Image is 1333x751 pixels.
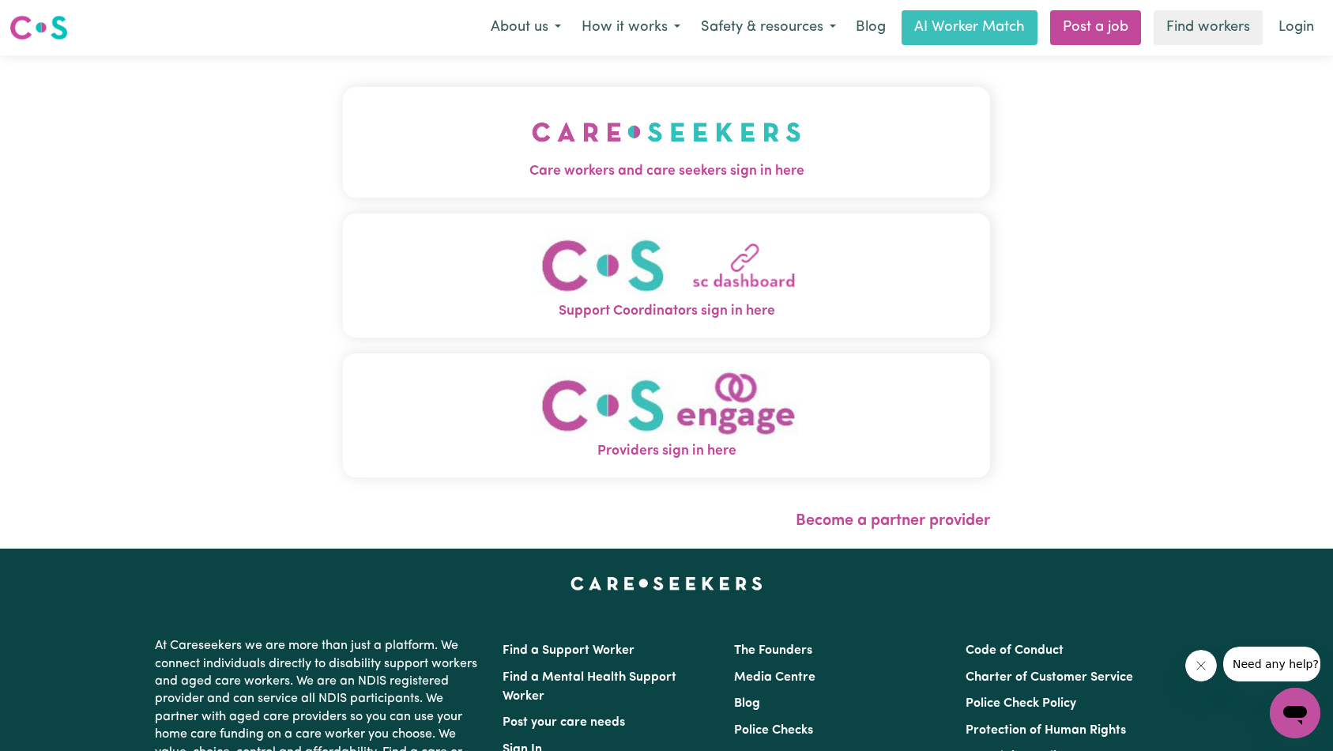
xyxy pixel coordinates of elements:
[734,697,760,710] a: Blog
[1185,650,1217,681] iframe: Close message
[966,697,1076,710] a: Police Check Policy
[902,10,1037,45] a: AI Worker Match
[734,671,815,684] a: Media Centre
[503,671,676,703] a: Find a Mental Health Support Worker
[846,10,895,45] a: Blog
[9,13,68,42] img: Careseekers logo
[1154,10,1263,45] a: Find workers
[966,724,1126,737] a: Protection of Human Rights
[343,353,991,477] button: Providers sign in here
[966,644,1064,657] a: Code of Conduct
[1270,688,1320,738] iframe: Button to launch messaging window
[691,11,846,44] button: Safety & resources
[796,513,990,529] a: Become a partner provider
[9,9,68,46] a: Careseekers logo
[966,671,1133,684] a: Charter of Customer Service
[1050,10,1141,45] a: Post a job
[570,577,763,590] a: Careseekers home page
[734,644,812,657] a: The Founders
[343,301,991,322] span: Support Coordinators sign in here
[503,644,634,657] a: Find a Support Worker
[1223,647,1320,681] iframe: Message from company
[343,441,991,462] span: Providers sign in here
[1269,10,1324,45] a: Login
[343,87,991,198] button: Care workers and care seekers sign in here
[734,724,813,737] a: Police Checks
[343,213,991,338] button: Support Coordinators sign in here
[343,161,991,182] span: Care workers and care seekers sign in here
[571,11,691,44] button: How it works
[480,11,571,44] button: About us
[503,716,625,729] a: Post your care needs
